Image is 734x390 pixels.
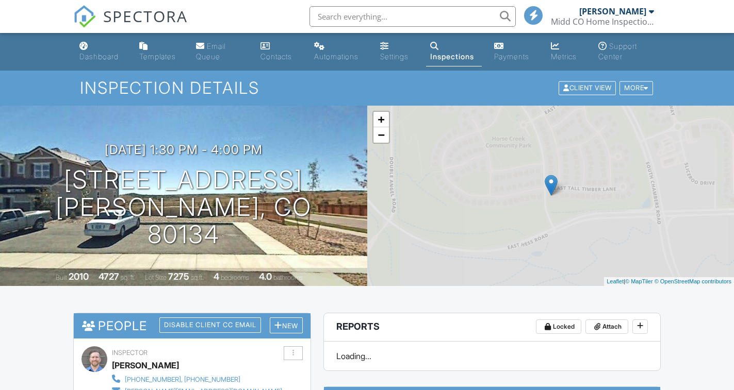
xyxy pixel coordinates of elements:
div: 2010 [69,271,89,282]
a: © MapTiler [625,278,653,284]
a: Contacts [256,37,302,66]
div: Settings [380,52,409,61]
a: Dashboard [75,37,126,66]
div: Inspections [430,52,474,61]
a: Zoom out [373,127,389,143]
a: SPECTORA [73,14,188,36]
a: Client View [558,83,618,91]
h1: Inspection Details [80,79,654,97]
a: Email Queue [192,37,248,66]
a: Inspections [426,37,482,66]
div: Midd CO Home Inspections, LLC [551,16,654,27]
span: sq.ft. [191,274,204,281]
a: Metrics [547,37,586,66]
a: Automations (Basic) [310,37,368,66]
div: Payments [494,52,529,61]
div: 7275 [168,271,189,282]
h1: [STREET_ADDRESS] [PERSON_NAME], CO 80134 [17,166,351,248]
div: [PHONE_NUMBER], [PHONE_NUMBER] [125,376,240,384]
span: Inspector [112,349,148,357]
img: The Best Home Inspection Software - Spectora [73,5,96,28]
div: Support Center [598,42,637,61]
div: Email Queue [196,42,225,61]
div: Contacts [260,52,292,61]
span: Lot Size [145,274,167,281]
div: Automations [314,52,358,61]
div: More [619,81,653,95]
h3: [DATE] 1:30 pm - 4:00 pm [105,143,263,157]
span: sq. ft. [121,274,135,281]
a: © OpenStreetMap contributors [655,278,731,284]
span: Built [56,274,67,281]
a: Zoom in [373,112,389,127]
div: Templates [139,52,176,61]
div: [PERSON_NAME] [579,6,646,16]
div: Dashboard [79,52,119,61]
a: Settings [376,37,418,66]
input: Search everything... [309,6,516,27]
div: 4.0 [259,271,272,282]
a: [PHONE_NUMBER], [PHONE_NUMBER] [112,373,282,384]
div: 4 [214,271,219,282]
div: [PERSON_NAME] [112,358,179,373]
div: New [270,317,303,333]
div: Metrics [551,52,577,61]
div: 4727 [99,271,119,282]
a: Templates [135,37,184,66]
span: bedrooms [221,274,249,281]
h3: People [74,313,310,338]
a: Support Center [594,37,659,66]
div: | [604,277,734,286]
div: Disable Client CC Email [159,317,261,333]
a: Payments [490,37,539,66]
div: Client View [559,81,616,95]
a: Leaflet [607,278,624,284]
span: bathrooms [273,274,303,281]
span: SPECTORA [103,5,188,27]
